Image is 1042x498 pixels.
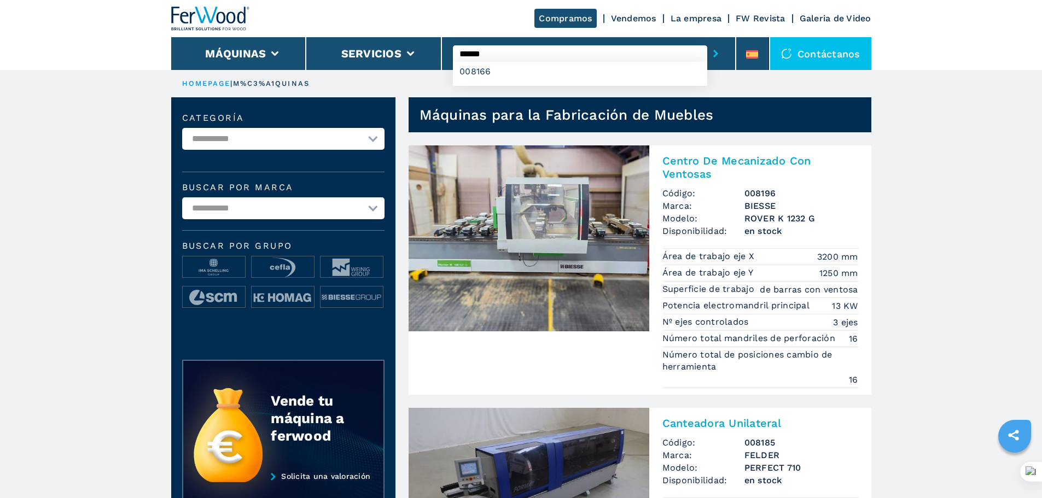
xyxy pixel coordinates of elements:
[662,300,813,312] p: Potencia electromandril principal
[662,417,858,430] h2: Canteadora Unilateral
[744,225,858,237] span: en stock
[662,283,758,295] p: Superficie de trabajo
[662,332,839,344] p: Número total mandriles de perforación
[833,316,858,329] em: 3 ejes
[662,267,756,279] p: Área de trabajo eje Y
[453,62,707,81] div: 008166
[341,47,401,60] button: Servicios
[409,145,649,331] img: Centro De Mecanizado Con Ventosas BIESSE ROVER K 1232 G
[744,436,858,449] h3: 008185
[662,316,752,328] p: Nº ejes controlados
[230,79,232,87] span: |
[252,256,314,278] img: image
[744,474,858,487] span: en stock
[420,106,714,124] h1: Máquinas para la Fabricación de Muebles
[1000,421,1027,449] a: sharethis
[744,200,858,212] h3: BIESSE
[662,449,744,461] span: Marca:
[760,283,858,296] em: de barras con ventosa
[662,187,744,200] span: Código:
[662,154,858,180] h2: Centro De Mecanizado Con Ventosas
[171,7,250,31] img: Ferwood
[671,13,722,24] a: La empresa
[707,41,724,66] button: submit-button
[662,436,744,449] span: Código:
[321,256,383,278] img: image
[182,183,385,192] label: Buscar por marca
[662,461,744,474] span: Modelo:
[182,242,385,250] span: Buscar por grupo
[849,332,858,345] em: 16
[736,13,785,24] a: FW Revista
[832,300,858,312] em: 13 KW
[849,373,858,386] em: 16
[817,250,858,263] em: 3200 mm
[321,286,383,308] img: image
[662,225,744,237] span: Disponibilidad:
[662,250,758,262] p: Área de trabajo eje X
[662,474,744,487] span: Disponibilidad:
[182,79,231,87] a: HOMEPAGE
[205,47,266,60] button: Máquinas
[233,79,310,89] p: m%C3%A1quinas
[770,37,871,70] div: Contáctanos
[662,200,744,212] span: Marca:
[744,461,858,474] h3: PERFECT 710
[611,13,656,24] a: Vendemos
[781,48,792,59] img: Contáctanos
[744,187,858,200] h3: 008196
[996,449,1034,490] iframe: Chat
[819,267,858,279] em: 1250 mm
[744,449,858,461] h3: FELDER
[744,212,858,225] h3: ROVER K 1232 G
[182,114,385,122] label: categoría
[662,212,744,225] span: Modelo:
[662,349,858,373] p: Número total de posiciones cambio de herramienta
[409,145,871,395] a: Centro De Mecanizado Con Ventosas BIESSE ROVER K 1232 GCentro De Mecanizado Con VentosasCódigo:00...
[183,256,245,278] img: image
[252,286,314,308] img: image
[271,392,362,444] div: Vende tu máquina a ferwood
[800,13,871,24] a: Galeria de Video
[183,286,245,308] img: image
[534,9,596,28] a: Compramos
